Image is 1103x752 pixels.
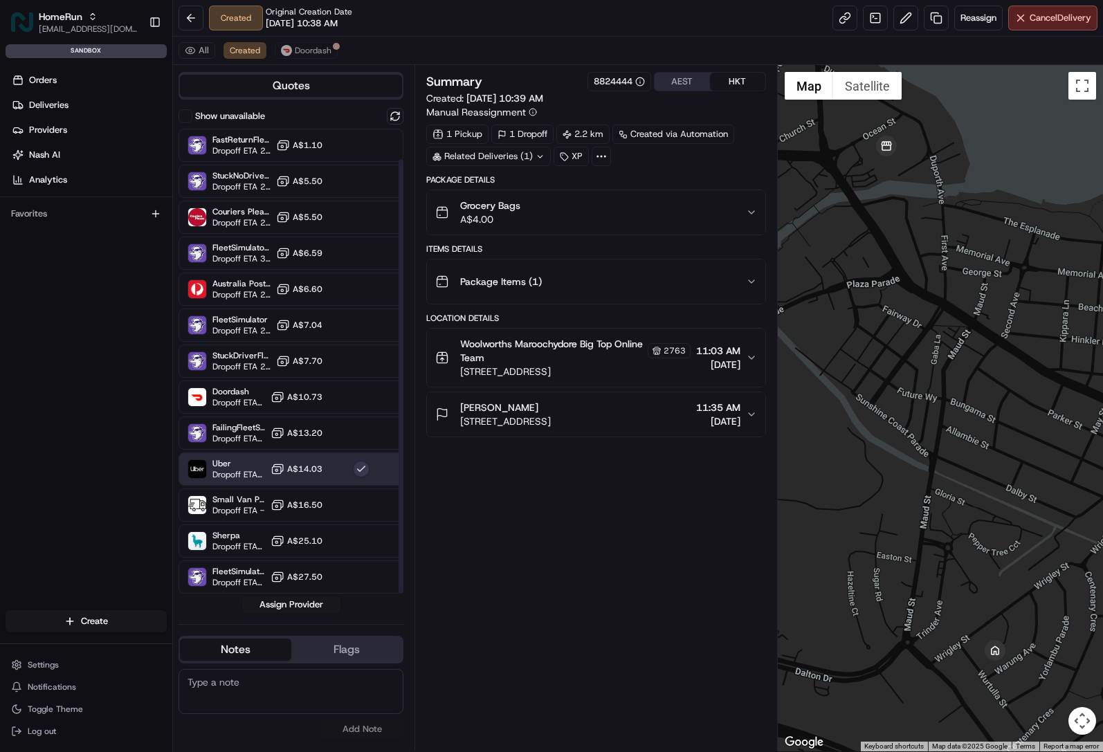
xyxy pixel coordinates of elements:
button: Reassign [954,6,1003,30]
label: Show unavailable [195,110,265,122]
span: Dropoff ETA 25 minutes [212,289,271,300]
button: Keyboard shortcuts [864,742,924,751]
span: Dropoff ETA 36 minutes [212,253,271,264]
div: 1 Dropoff [491,125,554,144]
button: A$16.50 [271,498,322,512]
span: Orders [29,74,57,86]
img: doordash_logo_v2.png [281,45,292,56]
span: 11:35 AM [696,401,740,414]
span: Dropoff ETA 24 minutes [212,145,271,156]
span: Doordash [295,45,331,56]
span: StuckDriverFleetSimulator [212,350,271,361]
span: A$16.50 [287,499,322,511]
button: A$1.10 [276,138,322,152]
span: Original Creation Date [266,6,352,17]
button: A$27.50 [271,570,322,584]
span: A$13.20 [287,428,322,439]
span: FleetSimulatorFast [212,566,265,577]
button: [PERSON_NAME][STREET_ADDRESS]11:35 AM[DATE] [427,392,765,437]
span: FleetSimulatorSlow [212,242,271,253]
span: Dropoff ETA 26 minutes [212,361,271,372]
span: [DATE] [696,358,740,372]
span: StuckNoDriverFleetSimulator [212,170,271,181]
button: AEST [655,73,710,91]
div: Location Details [426,313,765,324]
span: Package Items ( 1 ) [460,275,542,288]
span: [DATE] 10:38 AM [266,17,338,30]
button: Manual Reassignment [426,105,537,119]
span: Created [230,45,260,56]
button: Grocery BagsA$4.00 [427,190,765,235]
button: Created [224,42,266,59]
div: XP [554,147,589,166]
span: A$1.10 [293,140,322,151]
span: Uber [212,458,265,469]
img: FleetSimulatorSlow [188,244,206,262]
span: A$10.73 [287,392,322,403]
a: Nash AI [6,144,172,166]
span: Reassign [960,12,996,24]
div: 2.2 km [556,125,610,144]
button: All [179,42,215,59]
a: Providers [6,119,172,141]
div: 8824444 [594,75,645,88]
img: Australia Post (Simulator) [188,280,206,298]
span: [DATE] [696,414,740,428]
span: Small Van Pilot [212,494,265,505]
img: FleetSimulator [188,316,206,334]
img: FailingFleetSimulator [188,424,206,442]
div: 1 Pickup [426,125,489,144]
span: Dropoff ETA 24 minutes [212,577,265,588]
span: Dropoff ETA 25 minutes [212,217,271,228]
span: A$6.59 [293,248,322,259]
span: 2763 [664,345,686,356]
span: Map data ©2025 Google [932,742,1008,750]
button: A$10.73 [271,390,322,404]
a: Analytics [6,169,172,191]
img: StuckNoDriverFleetSimulator [188,172,206,190]
img: Internal Provider - (HomeRun) [188,496,206,514]
span: Dropoff ETA - [212,505,265,516]
span: Dropoff ETA 26 minutes [212,181,271,192]
img: HomeRun [11,11,33,33]
div: Related Deliveries (1) [426,147,551,166]
button: A$5.50 [276,210,322,224]
span: 11:03 AM [696,344,740,358]
img: Uber [188,460,206,478]
span: Doordash [212,386,265,397]
span: Dropoff ETA 43 minutes [212,397,265,408]
button: Assign Provider [242,596,340,613]
span: Nash AI [29,149,60,161]
span: Toggle Theme [28,704,83,715]
button: Quotes [180,75,402,97]
span: [EMAIL_ADDRESS][DOMAIN_NAME] [39,24,138,35]
div: Items Details [426,244,765,255]
span: A$6.60 [293,284,322,295]
button: HomeRun [39,10,82,24]
span: Notifications [28,681,76,693]
span: Australia Post (Simulator) [212,278,271,289]
span: FleetSimulator [212,314,271,325]
span: Log out [28,726,56,737]
span: Created: [426,91,543,105]
button: CancelDelivery [1008,6,1097,30]
span: Woolworths Maroochydore Big Top Online Team [460,337,644,365]
span: Dropoff ETA 43 minutes [212,469,265,480]
button: Package Items (1) [427,259,765,304]
h3: Summary [426,75,482,88]
button: A$14.03 [271,462,322,476]
span: Sherpa [212,530,265,541]
span: A$14.03 [287,464,322,475]
span: FailingFleetSimulator [212,422,265,433]
span: Settings [28,659,59,670]
span: [DATE] 10:39 AM [466,92,543,104]
button: Log out [6,722,167,741]
button: A$7.70 [276,354,322,368]
button: A$7.04 [276,318,322,332]
button: Flags [291,639,403,661]
div: sandbox [6,44,167,58]
img: Sherpa [188,532,206,550]
button: Toggle fullscreen view [1068,72,1096,100]
button: Show street map [785,72,833,100]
